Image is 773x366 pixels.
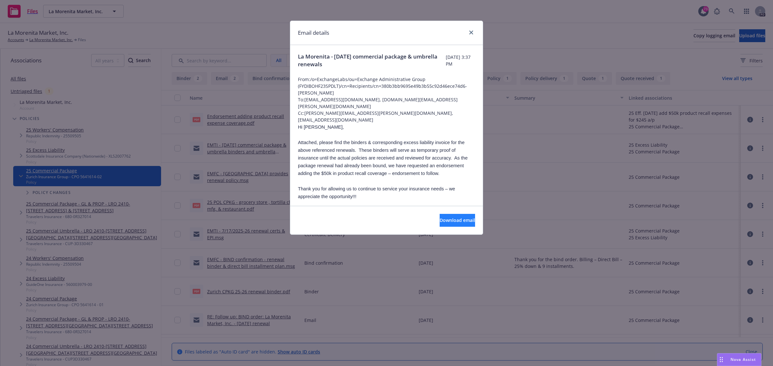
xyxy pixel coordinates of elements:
[298,110,475,123] span: Cc: [PERSON_NAME][EMAIL_ADDRESS][PERSON_NAME][DOMAIN_NAME], [EMAIL_ADDRESS][DOMAIN_NAME]
[298,140,468,176] span: Attached, please find the binders & corresponding excess liability invoice for the above referenc...
[298,53,446,68] span: La Morenita - [DATE] commercial package & umbrella renewals
[440,214,475,227] button: Download email
[730,357,756,362] span: Nova Assist
[298,96,475,110] span: To: [EMAIL_ADDRESS][DOMAIN_NAME], [DOMAIN_NAME][EMAIL_ADDRESS][PERSON_NAME][DOMAIN_NAME]
[298,29,329,37] h1: Email details
[298,76,475,96] span: From: /o=ExchangeLabs/ou=Exchange Administrative Group (FYDIBOHF23SPDLT)/cn=Recipients/cn=380b3bb...
[717,353,725,366] div: Drag to move
[440,217,475,223] span: Download email
[298,186,455,199] span: Thank you for allowing us to continue to service your insurance needs – we appreciate the opportu...
[298,124,344,130] span: Hi [PERSON_NAME],
[717,353,761,366] button: Nova Assist
[467,29,475,36] a: close
[446,54,475,67] span: [DATE] 3:37 PM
